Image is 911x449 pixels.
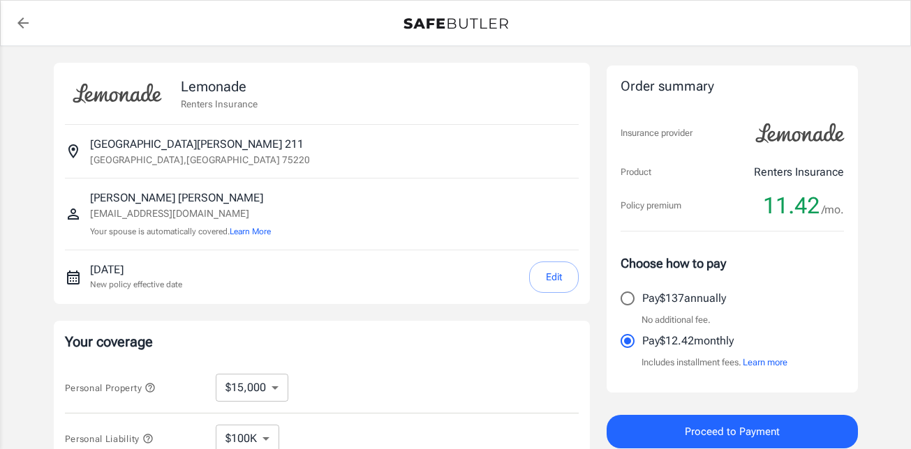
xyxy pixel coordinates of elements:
button: Edit [529,261,579,293]
img: Back to quotes [403,18,508,29]
p: [GEOGRAPHIC_DATA][PERSON_NAME] 211 [90,136,304,153]
span: Proceed to Payment [685,423,780,441]
p: Product [621,165,651,179]
button: Proceed to Payment [607,415,858,448]
a: back to quotes [9,9,37,37]
button: Personal Liability [65,430,154,447]
p: Insurance provider [621,126,692,140]
p: Your coverage [65,332,579,351]
svg: New policy start date [65,269,82,286]
p: [GEOGRAPHIC_DATA] , [GEOGRAPHIC_DATA] 75220 [90,153,310,167]
svg: Insured address [65,143,82,160]
p: Includes installment fees. [642,356,787,370]
span: 11.42 [763,192,820,220]
p: Lemonade [181,76,258,97]
p: No additional fee. [642,313,711,327]
p: [DATE] [90,261,182,278]
p: Policy premium [621,199,681,213]
div: Order summary [621,77,844,97]
span: Personal Property [65,383,156,393]
span: /mo. [822,200,844,220]
button: Learn more [743,356,787,370]
img: Lemonade [748,114,852,153]
p: Renters Insurance [754,164,844,181]
p: Choose how to pay [621,254,844,273]
button: Personal Property [65,379,156,396]
p: [EMAIL_ADDRESS][DOMAIN_NAME] [90,206,271,221]
span: Personal Liability [65,434,154,444]
p: [PERSON_NAME] [PERSON_NAME] [90,190,271,206]
svg: Insured person [65,206,82,222]
button: Learn More [230,225,271,238]
p: Pay $12.42 monthly [642,333,734,349]
p: Pay $137 annually [642,290,726,307]
p: New policy effective date [90,278,182,291]
p: Your spouse is automatically covered. [90,225,271,238]
p: Renters Insurance [181,97,258,111]
img: Lemonade [65,74,170,113]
